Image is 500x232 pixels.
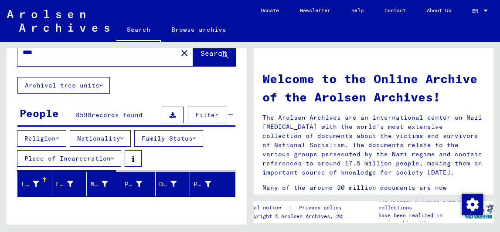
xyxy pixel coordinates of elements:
[201,49,227,57] span: Search
[161,19,237,40] a: Browse archive
[21,177,52,191] div: Last Name
[116,19,161,42] a: Search
[56,180,73,189] div: First Name
[156,172,190,196] mat-header-cell: Date of Birth
[56,177,86,191] div: First Name
[52,172,87,196] mat-header-cell: First Name
[21,180,39,189] div: Last Name
[159,177,190,191] div: Date of Birth
[378,212,463,227] p: have been realized in partnership with
[462,194,483,215] img: Change consent
[7,10,109,32] img: Arolsen_neg.svg
[262,183,485,220] p: Many of the around 30 million documents are now available in the Online Archive of the Arolsen Ar...
[159,180,177,189] div: Date of Birth
[245,203,352,212] div: |
[121,172,156,196] mat-header-cell: Place of Birth
[193,39,236,66] button: Search
[195,111,219,119] span: Filter
[125,177,155,191] div: Place of Birth
[190,172,235,196] mat-header-cell: Prisoner #
[90,180,108,189] div: Maiden Name
[17,130,66,147] button: Religion
[92,111,143,119] span: records found
[378,196,463,212] p: The Arolsen Archives online collections
[194,180,211,189] div: Prisoner #
[179,48,190,58] mat-icon: close
[20,105,59,121] div: People
[188,107,226,123] button: Filter
[17,150,121,167] button: Place of Incarceration
[292,203,352,212] a: Privacy policy
[176,44,193,61] button: Clear
[70,130,131,147] button: Nationality
[76,111,92,119] span: 8598
[90,177,121,191] div: Maiden Name
[87,172,121,196] mat-header-cell: Maiden Name
[262,70,485,106] h1: Welcome to the Online Archive of the Arolsen Archives!
[17,77,110,94] button: Archival tree units
[125,180,142,189] div: Place of Birth
[262,113,485,177] p: The Arolsen Archives are an international center on Nazi [MEDICAL_DATA] with the world’s most ext...
[134,130,203,147] button: Family Status
[194,177,224,191] div: Prisoner #
[245,203,288,212] a: Legal notice
[18,172,52,196] mat-header-cell: Last Name
[472,8,482,14] span: EN
[245,212,352,220] p: Copyright © Arolsen Archives, 2021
